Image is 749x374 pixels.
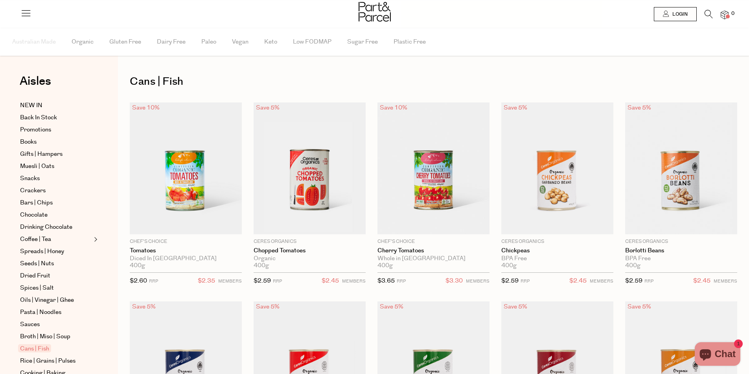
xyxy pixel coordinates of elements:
[670,11,688,18] span: Login
[625,262,640,269] span: 400g
[254,238,366,245] p: Ceres Organics
[20,296,74,305] span: Oils | Vinegar | Ghee
[721,11,729,19] a: 0
[20,101,92,110] a: NEW IN
[12,28,56,56] span: Australian Made
[20,332,70,341] span: Broth | Miso | Soup
[20,101,42,110] span: NEW IN
[20,235,92,244] a: Coffee | Tea
[20,308,92,317] a: Pasta | Noodles
[20,137,92,147] a: Books
[130,102,242,234] img: Tomatoes
[254,277,271,285] span: $2.59
[625,277,642,285] span: $2.59
[590,278,613,284] small: MEMBERS
[254,255,366,262] div: Organic
[20,186,92,195] a: Crackers
[20,223,92,232] a: Drinking Chocolate
[692,342,743,368] inbox-online-store-chat: Shopify online store chat
[20,235,51,244] span: Coffee | Tea
[20,174,40,183] span: Snacks
[377,255,490,262] div: Whole in [GEOGRAPHIC_DATA]
[254,247,366,254] a: Chopped Tomatoes
[293,28,331,56] span: Low FODMAP
[20,247,64,256] span: Spreads | Honey
[20,332,92,341] a: Broth | Miso | Soup
[20,113,57,122] span: Back In Stock
[501,238,613,245] p: Ceres Organics
[20,283,54,293] span: Spices | Salt
[20,344,92,354] a: Cans | Fish
[501,277,519,285] span: $2.59
[130,255,242,262] div: Diced In [GEOGRAPHIC_DATA]
[377,277,395,285] span: $3.65
[625,238,737,245] p: Ceres Organics
[20,137,37,147] span: Books
[377,102,490,234] img: Cherry Tomatoes
[218,278,242,284] small: MEMBERS
[109,28,141,56] span: Gluten Free
[521,278,530,284] small: RRP
[20,75,51,95] a: Aisles
[322,276,339,286] span: $2.45
[130,247,242,254] a: Tomatoes
[20,198,53,208] span: Bars | Chips
[130,262,145,269] span: 400g
[445,276,463,286] span: $3.30
[20,113,92,122] a: Back In Stock
[501,247,613,254] a: Chickpeas
[714,278,737,284] small: MEMBERS
[20,150,92,159] a: Gifts | Hampers
[377,102,410,113] div: Save 10%
[625,255,737,262] div: BPA Free
[254,262,269,269] span: 400g
[644,278,653,284] small: RRP
[501,301,530,312] div: Save 5%
[198,276,215,286] span: $2.35
[130,238,242,245] p: Chef's Choice
[377,262,393,269] span: 400g
[273,278,282,284] small: RRP
[20,198,92,208] a: Bars | Chips
[20,283,92,293] a: Spices | Salt
[394,28,426,56] span: Plastic Free
[18,344,51,352] span: Cans | Fish
[625,102,653,113] div: Save 5%
[20,210,48,220] span: Chocolate
[264,28,277,56] span: Keto
[20,247,92,256] a: Spreads | Honey
[569,276,587,286] span: $2.45
[20,210,92,220] a: Chocolate
[20,320,92,329] a: Sauces
[20,271,92,281] a: Dried Fruit
[729,10,736,17] span: 0
[377,247,490,254] a: Cherry Tomatoes
[501,262,517,269] span: 400g
[654,7,697,21] a: Login
[20,174,92,183] a: Snacks
[501,102,613,234] img: Chickpeas
[20,308,61,317] span: Pasta | Noodles
[625,301,653,312] div: Save 5%
[232,28,248,56] span: Vegan
[377,238,490,245] p: Chef's Choice
[466,278,490,284] small: MEMBERS
[342,278,366,284] small: MEMBERS
[20,259,92,268] a: Seeds | Nuts
[501,255,613,262] div: BPA Free
[359,2,391,22] img: Part&Parcel
[130,277,147,285] span: $2.60
[20,223,72,232] span: Drinking Chocolate
[20,320,40,329] span: Sauces
[130,102,162,113] div: Save 10%
[20,73,51,90] span: Aisles
[20,259,54,268] span: Seeds | Nuts
[377,301,406,312] div: Save 5%
[254,102,282,113] div: Save 5%
[20,162,92,171] a: Muesli | Oats
[20,271,50,281] span: Dried Fruit
[201,28,216,56] span: Paleo
[254,301,282,312] div: Save 5%
[397,278,406,284] small: RRP
[20,296,92,305] a: Oils | Vinegar | Ghee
